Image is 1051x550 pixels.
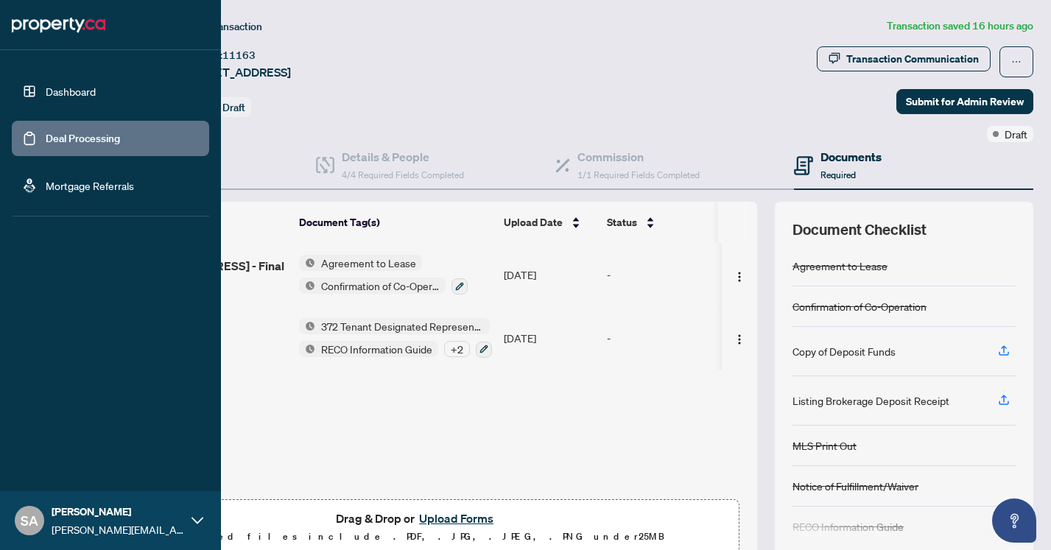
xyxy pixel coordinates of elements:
[299,341,315,357] img: Status Icon
[792,518,904,535] div: RECO Information Guide
[12,13,105,37] img: logo
[315,278,446,294] span: Confirmation of Co-Operation
[607,214,637,230] span: Status
[299,278,315,294] img: Status Icon
[46,179,134,192] a: Mortgage Referrals
[792,219,927,240] span: Document Checklist
[315,318,490,334] span: 372 Tenant Designated Representation Agreement with Company Schedule A
[607,330,720,346] div: -
[734,271,745,283] img: Logo
[1005,126,1027,142] span: Draft
[734,334,745,345] img: Logo
[21,510,38,531] span: SA
[315,341,438,357] span: RECO Information Guide
[498,243,601,306] td: [DATE]
[342,169,464,180] span: 4/4 Required Fields Completed
[498,202,601,243] th: Upload Date
[299,318,315,334] img: Status Icon
[46,85,96,98] a: Dashboard
[299,318,492,358] button: Status Icon372 Tenant Designated Representation Agreement with Company Schedule AStatus IconRECO ...
[183,20,262,33] span: View Transaction
[906,90,1024,113] span: Submit for Admin Review
[792,392,949,409] div: Listing Brokerage Deposit Receipt
[896,89,1033,114] button: Submit for Admin Review
[792,437,857,454] div: MLS Print Out
[792,343,896,359] div: Copy of Deposit Funds
[820,169,856,180] span: Required
[315,255,422,271] span: Agreement to Lease
[792,478,918,494] div: Notice of Fulfillment/Waiver
[577,169,700,180] span: 1/1 Required Fields Completed
[336,509,498,528] span: Drag & Drop or
[1011,57,1022,67] span: ellipsis
[504,214,563,230] span: Upload Date
[577,148,700,166] h4: Commission
[820,148,882,166] h4: Documents
[992,498,1036,543] button: Open asap
[104,528,730,546] p: Supported files include .PDF, .JPG, .JPEG, .PNG under 25 MB
[444,341,470,357] div: + 2
[817,46,991,71] button: Transaction Communication
[415,509,498,528] button: Upload Forms
[342,148,464,166] h4: Details & People
[46,132,120,145] a: Deal Processing
[52,504,184,520] span: [PERSON_NAME]
[299,255,315,271] img: Status Icon
[498,306,601,370] td: [DATE]
[299,255,468,295] button: Status IconAgreement to LeaseStatus IconConfirmation of Co-Operation
[887,18,1033,35] article: Transaction saved 16 hours ago
[792,258,887,274] div: Agreement to Lease
[222,49,256,62] span: 11163
[293,202,498,243] th: Document Tag(s)
[728,263,751,286] button: Logo
[183,63,291,81] span: [STREET_ADDRESS]
[601,202,726,243] th: Status
[52,521,184,537] span: [PERSON_NAME][EMAIL_ADDRESS][DOMAIN_NAME]
[607,267,720,283] div: -
[792,298,927,314] div: Confirmation of Co-Operation
[728,326,751,350] button: Logo
[846,47,979,71] div: Transaction Communication
[222,101,245,114] span: Draft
